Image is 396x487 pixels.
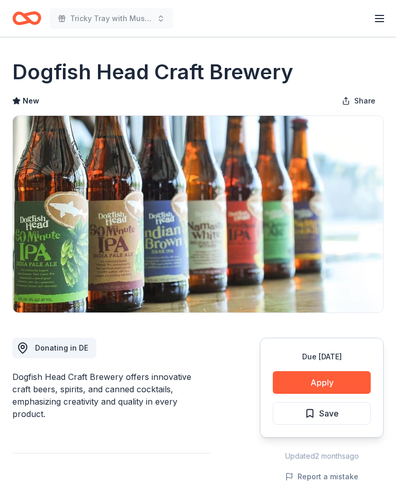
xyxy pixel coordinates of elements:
button: Report a mistake [285,471,358,483]
span: Donating in DE [35,343,88,352]
h1: Dogfish Head Craft Brewery [12,58,293,86]
img: Image for Dogfish Head Craft Brewery [13,116,383,312]
div: Dogfish Head Craft Brewery offers innovative craft beers, spirits, and canned cocktails, emphasiz... [12,371,210,420]
a: Home [12,6,41,30]
div: Due [DATE] [273,351,371,363]
span: Save [319,407,339,420]
button: Apply [273,371,371,394]
span: Share [354,95,375,107]
button: Tricky Tray with Music and Dinner [49,8,173,29]
span: New [23,95,39,107]
span: Tricky Tray with Music and Dinner [70,12,153,25]
button: Save [273,402,371,425]
button: Share [334,91,384,111]
div: Updated 2 months ago [260,450,384,462]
